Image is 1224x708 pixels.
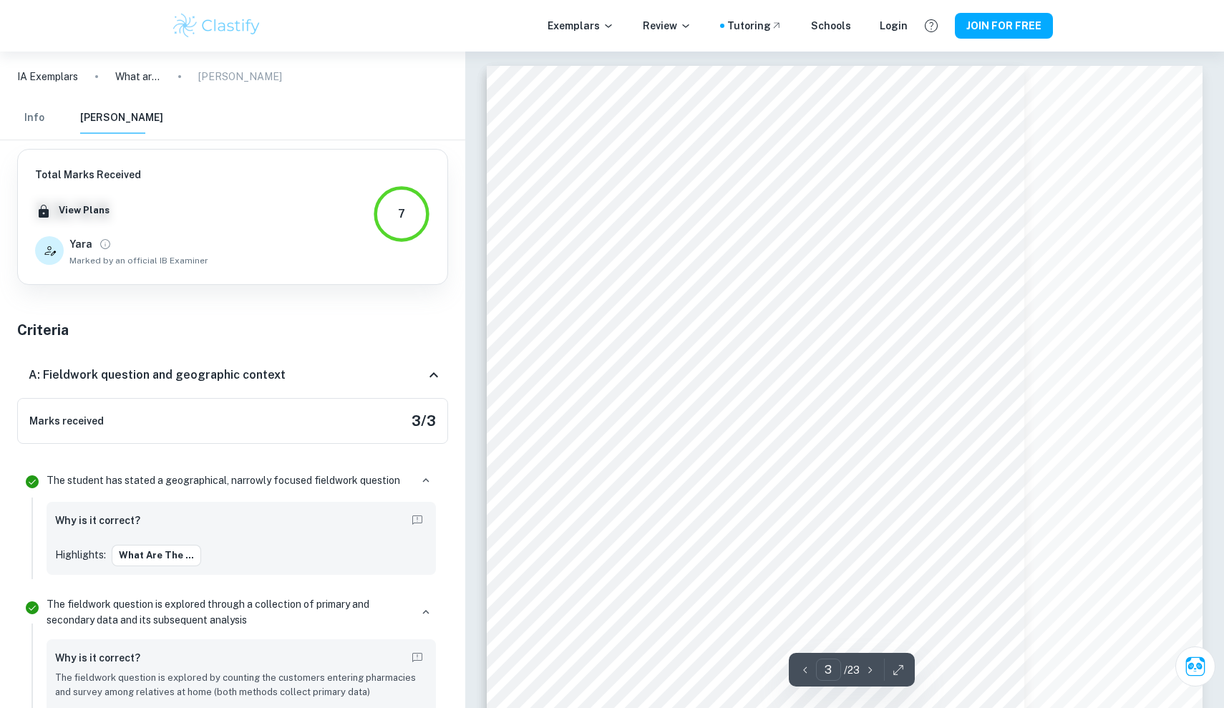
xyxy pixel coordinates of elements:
div: 7 [398,205,405,223]
button: What are the ... [112,545,201,566]
h6: Why is it correct? [55,650,140,666]
button: Info [17,102,52,134]
h6: A: Fieldwork question and geographic context [29,367,286,384]
a: IA Exemplars [17,69,78,84]
h6: Why is it correct? [55,513,140,528]
p: Highlights: [55,547,106,563]
h6: Total Marks Received [35,167,208,183]
img: Clastify logo [171,11,262,40]
p: Review [643,18,691,34]
a: Login [880,18,908,34]
h6: Marks received [29,413,104,429]
button: [PERSON_NAME] [80,102,163,134]
h6: Yara [69,236,92,252]
p: The fieldwork question is explored through a collection of primary and secondary data and its sub... [47,596,410,628]
h5: Criteria [17,319,448,341]
div: A: Fieldwork question and geographic context [17,352,448,398]
button: View full profile [95,234,115,254]
p: The student has stated a geographical, narrowly focused fieldwork question [47,472,400,488]
p: The fieldwork question is explored by counting the customers entering pharmacies and survey among... [55,671,427,700]
a: Schools [811,18,851,34]
button: Ask Clai [1175,646,1215,687]
p: Exemplars [548,18,614,34]
button: JOIN FOR FREE [955,13,1053,39]
button: Report mistake/confusion [407,648,427,668]
span: Marked by an official IB Examiner [69,254,208,267]
p: What are the patterns of distribution of pharmacies in [GEOGRAPHIC_DATA], [GEOGRAPHIC_DATA], [GEO... [115,69,161,84]
h5: 3 / 3 [412,410,436,432]
p: [PERSON_NAME] [198,69,282,84]
button: Report mistake/confusion [407,510,427,530]
a: Tutoring [727,18,782,34]
svg: Correct [24,599,41,616]
svg: Correct [24,473,41,490]
button: Help and Feedback [919,14,943,38]
p: / 23 [844,662,860,678]
button: View Plans [55,200,113,221]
